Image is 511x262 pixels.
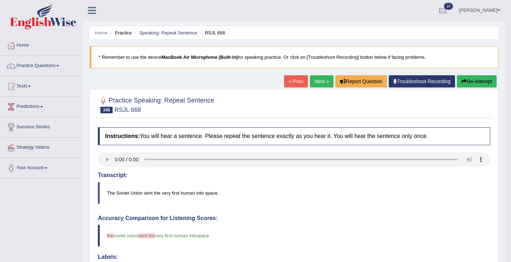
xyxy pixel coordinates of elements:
a: Home [0,35,82,53]
a: Practice Questions [0,56,82,74]
b: Instructions: [105,133,140,139]
h4: Accuracy Comparison for Listening Scores: [98,215,490,221]
span: the [107,233,113,238]
h4: Labels: [98,254,490,260]
blockquote: The Soviet Union sent the very first human into space. [98,182,490,204]
a: Success Stories [0,117,82,135]
h4: Transcript: [98,172,490,178]
b: MacBook Air Microphone (Built-in) [161,54,238,60]
span: 345 [100,107,113,113]
button: Report Question [335,75,387,87]
li: RSJL 668 [199,29,225,36]
a: « Prev [284,75,308,87]
span: sent the [138,233,155,238]
span: space [197,233,209,238]
button: Re-Attempt [457,75,497,87]
li: Practice [109,29,132,36]
a: Predictions [0,97,82,115]
span: soviet union [113,233,138,238]
small: RSJL 668 [114,106,141,113]
blockquote: * Remember to use the device for speaking practice. Or click on [Troubleshoot Recording] button b... [90,46,498,68]
a: Strategy Videos [0,138,82,156]
span: very first human into [155,233,197,238]
a: Tests [0,76,82,94]
a: Home [95,30,108,35]
a: Next » [310,75,333,87]
h2: Practice Speaking: Repeat Sentence [98,95,214,113]
a: Speaking: Repeat Sentence [139,30,197,35]
a: Your Account [0,158,82,176]
a: Troubleshoot Recording [389,75,455,87]
h4: You will hear a sentence. Please repeat the sentence exactly as you hear it. You will hear the se... [98,127,490,145]
span: 10 [444,3,453,10]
